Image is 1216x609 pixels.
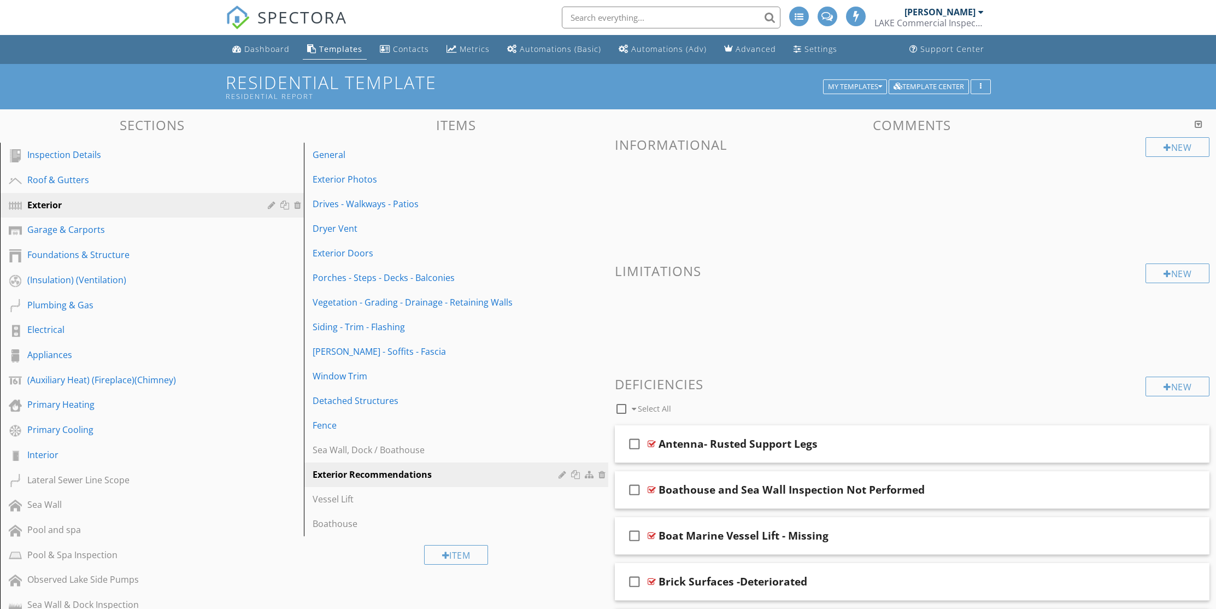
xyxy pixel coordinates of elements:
[424,545,489,565] div: Item
[626,569,643,595] i: check_box_outline_blank
[313,443,561,456] div: Sea Wall, Dock / Boathouse
[631,44,707,54] div: Automations (Adv)
[614,39,711,60] a: Automations (Advanced)
[27,148,252,161] div: Inspection Details
[27,223,252,236] div: Garage & Carports
[313,271,561,284] div: Porches - Steps - Decks - Balconies
[615,377,1210,391] h3: Deficiencies
[226,92,827,101] div: Residential Report
[889,81,969,91] a: Template Center
[226,73,991,101] h1: Residential Template
[27,573,252,586] div: Observed Lake Side Pumps
[244,44,290,54] div: Dashboard
[520,44,601,54] div: Automations (Basic)
[562,7,780,28] input: Search everything...
[615,137,1210,152] h3: Informational
[626,523,643,549] i: check_box_outline_blank
[615,263,1210,278] h3: Limitations
[1145,263,1209,283] div: New
[736,44,776,54] div: Advanced
[27,298,252,312] div: Plumbing & Gas
[27,398,252,411] div: Primary Heating
[920,44,984,54] div: Support Center
[1145,377,1209,396] div: New
[1145,137,1209,157] div: New
[27,473,252,487] div: Lateral Sewer Line Scope
[789,39,842,60] a: Settings
[659,483,925,496] div: Boathouse and Sea Wall Inspection Not Performed
[226,5,250,30] img: The Best Home Inspection Software - Spectora
[313,320,561,333] div: Siding - Trim - Flashing
[27,273,252,286] div: (Insulation) (Ventilation)
[313,296,561,309] div: Vegetation - Grading - Drainage - Retaining Walls
[27,423,252,436] div: Primary Cooling
[313,493,561,506] div: Vessel Lift
[313,345,561,358] div: [PERSON_NAME] - Soffits - Fascia
[226,15,347,38] a: SPECTORA
[503,39,606,60] a: Automations (Basic)
[894,83,964,91] div: Template Center
[905,39,989,60] a: Support Center
[313,173,561,186] div: Exterior Photos
[27,498,252,511] div: Sea Wall
[257,5,347,28] span: SPECTORA
[27,548,252,561] div: Pool & Spa Inspection
[27,373,252,387] div: (Auxiliary Heat) (Fireplace)(Chimney)
[313,247,561,260] div: Exterior Doors
[904,7,976,17] div: [PERSON_NAME]
[313,148,561,161] div: General
[823,79,887,95] button: My Templates
[27,448,252,461] div: Interior
[27,348,252,361] div: Appliances
[313,419,561,432] div: Fence
[442,39,494,60] a: Metrics
[27,198,252,212] div: Exterior
[626,431,643,457] i: check_box_outline_blank
[27,323,252,336] div: Electrical
[27,523,252,536] div: Pool and spa
[303,39,367,60] a: Templates
[1179,572,1205,598] iframe: Intercom live chat
[828,83,882,91] div: My Templates
[874,17,984,28] div: LAKE Commercial Inspections & Consulting, llc.
[313,394,561,407] div: Detached Structures
[659,437,818,450] div: Antenna- Rusted Support Legs
[460,44,490,54] div: Metrics
[720,39,780,60] a: Advanced
[889,79,969,95] button: Template Center
[638,403,671,414] span: Select All
[313,222,561,235] div: Dryer Vent
[659,575,807,588] div: Brick Surfaces -Deteriorated
[375,39,433,60] a: Contacts
[615,118,1210,132] h3: Comments
[393,44,429,54] div: Contacts
[228,39,294,60] a: Dashboard
[313,517,561,530] div: Boathouse
[319,44,362,54] div: Templates
[804,44,837,54] div: Settings
[27,248,252,261] div: Foundations & Structure
[304,118,608,132] h3: Items
[27,173,252,186] div: Roof & Gutters
[659,529,829,542] div: Boat Marine Vessel Lift - Missing
[313,197,561,210] div: Drives - Walkways - Patios
[313,468,561,481] div: Exterior Recommendations
[313,370,561,383] div: Window Trim
[626,477,643,503] i: check_box_outline_blank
